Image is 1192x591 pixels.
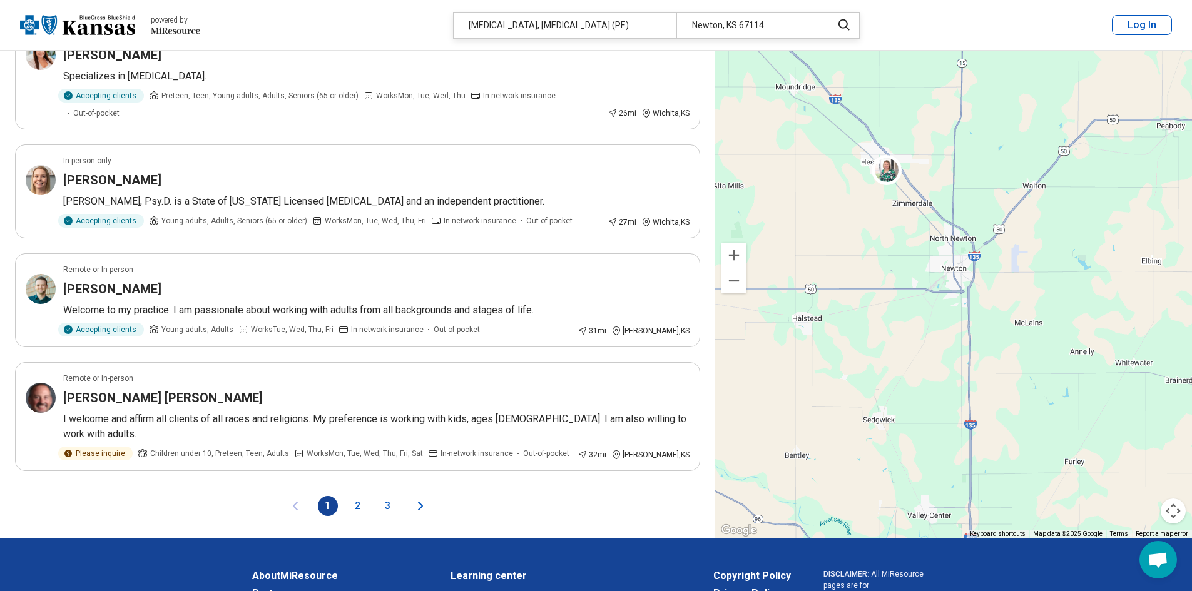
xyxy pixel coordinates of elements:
div: Accepting clients [58,323,144,336]
span: DISCLAIMER [823,570,867,578]
span: In-network insurance [441,448,513,459]
span: Out-of-pocket [434,324,480,335]
div: 32 mi [578,449,606,460]
div: Please inquire [58,447,133,460]
a: Open this area in Google Maps (opens a new window) [718,522,760,538]
p: Remote or In-person [63,373,133,384]
button: Log In [1112,15,1172,35]
h3: [PERSON_NAME] [63,171,161,189]
button: Zoom out [721,268,746,293]
p: Remote or In-person [63,264,133,275]
div: [PERSON_NAME] , KS [611,325,690,336]
span: In-network insurance [444,215,516,226]
div: Accepting clients [58,89,144,103]
h3: [PERSON_NAME] [63,46,161,64]
div: Wichita , KS [641,108,690,119]
div: 27 mi [608,216,636,228]
p: Specializes in [MEDICAL_DATA]. [63,69,690,84]
button: Keyboard shortcuts [970,530,1026,538]
button: Next page [413,496,428,516]
h3: [PERSON_NAME] [63,280,161,298]
span: In-network insurance [483,90,556,101]
span: Works Mon, Tue, Wed, Thu, Fri, Sat [307,448,423,459]
a: Report a map error [1136,530,1188,537]
p: I welcome and affirm all clients of all races and religions. My preference is working with kids, ... [63,412,690,442]
div: Wichita , KS [641,216,690,228]
p: In-person only [63,155,111,166]
span: Works Mon, Tue, Wed, Thu, Fri [325,215,426,226]
h3: [PERSON_NAME] [PERSON_NAME] [63,389,263,407]
p: Welcome to my practice. I am passionate about working with adults from all backgrounds and stages... [63,303,690,318]
span: Young adults, Adults, Seniors (65 or older) [161,215,307,226]
span: Works Mon, Tue, Wed, Thu [376,90,466,101]
span: In-network insurance [351,324,424,335]
img: Google [718,522,760,538]
a: Blue Cross Blue Shield Kansaspowered by [20,10,200,40]
button: 1 [318,496,338,516]
a: Terms (opens in new tab) [1110,530,1128,537]
img: Blue Cross Blue Shield Kansas [20,10,135,40]
button: 2 [348,496,368,516]
span: Young adults, Adults [161,324,233,335]
button: Map camera controls [1161,498,1186,523]
div: [PERSON_NAME] , KS [611,449,690,460]
span: Map data ©2025 Google [1033,530,1103,537]
span: Works Tue, Wed, Thu, Fri [251,324,334,335]
div: [MEDICAL_DATA], [MEDICAL_DATA] (PE) [454,13,676,38]
p: [PERSON_NAME], Psy.D. is a State of [US_STATE] Licensed [MEDICAL_DATA] and an independent practit... [63,194,690,209]
a: AboutMiResource [252,568,418,583]
button: 3 [378,496,398,516]
span: Out-of-pocket [526,215,573,226]
button: Zoom in [721,243,746,268]
div: 31 mi [578,325,606,336]
div: powered by [151,14,200,26]
a: Learning center [451,568,681,583]
div: Accepting clients [58,214,144,228]
span: Out-of-pocket [73,108,120,119]
span: Children under 10, Preteen, Teen, Adults [150,448,289,459]
span: Preteen, Teen, Young adults, Adults, Seniors (65 or older) [161,90,359,101]
button: Previous page [288,496,303,516]
div: 26 mi [608,108,636,119]
div: Open chat [1139,541,1177,578]
span: Out-of-pocket [523,448,569,459]
a: Copyright Policy [713,568,791,583]
div: Newton, KS 67114 [676,13,825,38]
